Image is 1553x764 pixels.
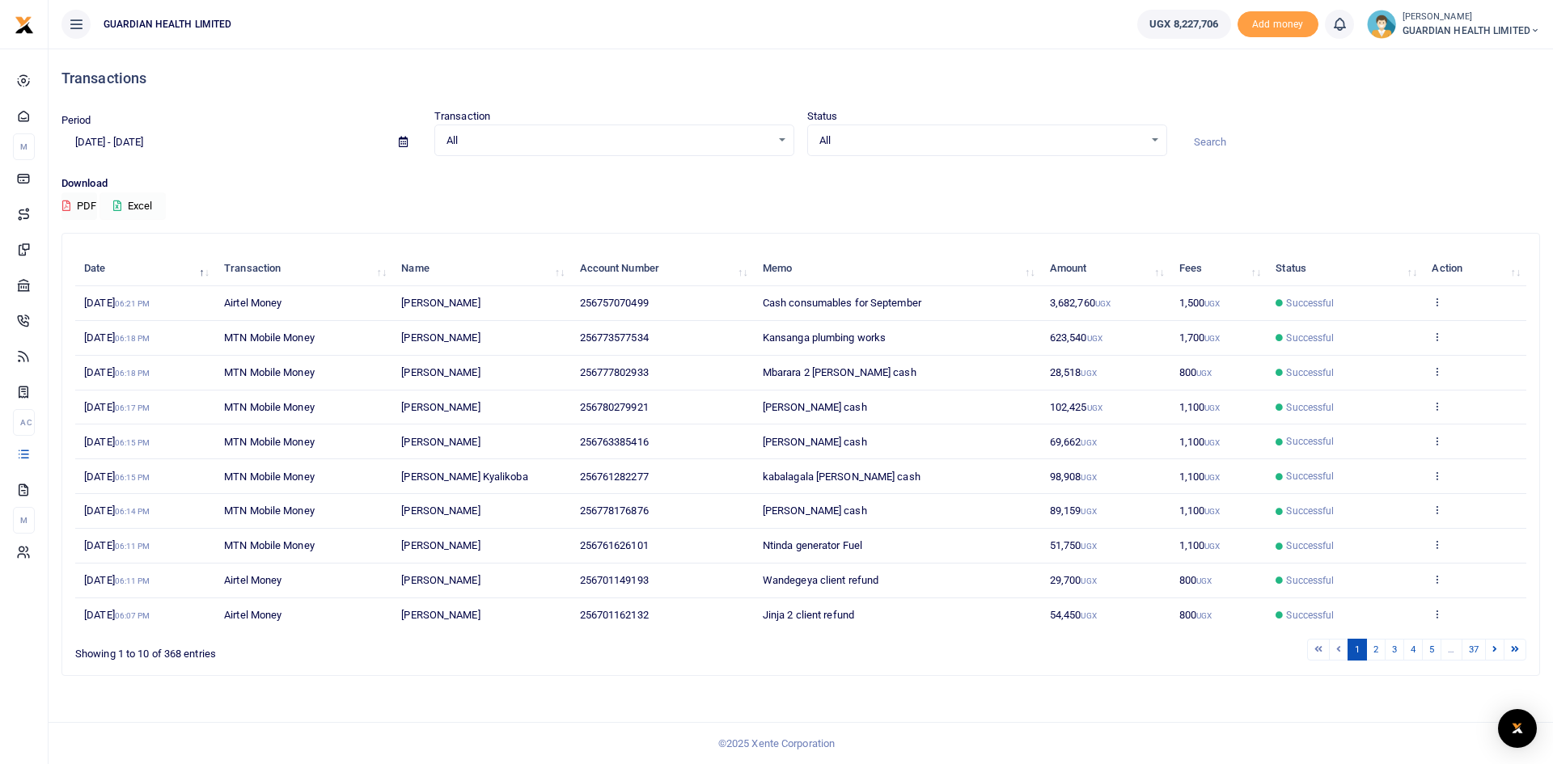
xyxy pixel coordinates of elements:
[115,299,150,308] small: 06:21 PM
[1179,539,1221,551] span: 1,100
[1050,297,1111,309] span: 3,682,760
[763,504,867,517] span: [PERSON_NAME] cash
[1348,639,1367,661] a: 1
[1204,507,1220,516] small: UGX
[807,108,838,125] label: Status
[1286,608,1334,623] span: Successful
[1196,576,1212,585] small: UGX
[580,297,649,309] span: 256757070499
[1238,17,1318,29] a: Add money
[1366,639,1386,661] a: 2
[115,576,150,585] small: 06:11 PM
[1286,469,1334,483] span: Successful
[84,366,150,378] span: [DATE]
[61,129,386,156] input: select period
[61,70,1540,87] h4: Transactions
[224,574,281,586] span: Airtel Money
[1179,504,1221,517] span: 1,100
[1050,539,1097,551] span: 51,750
[1179,297,1221,309] span: 1,500
[1179,471,1221,483] span: 1,100
[1267,251,1423,286] th: Status: activate to sort column ascending
[115,438,150,447] small: 06:15 PM
[84,297,150,309] span: [DATE]
[13,507,35,534] li: M
[115,507,150,516] small: 06:14 PM
[1498,709,1537,748] div: Open Intercom Messenger
[763,471,920,483] span: kabalagala [PERSON_NAME] cash
[1423,251,1526,286] th: Action: activate to sort column ascending
[580,366,649,378] span: 256777802933
[1180,129,1540,156] input: Search
[1367,10,1396,39] img: profile-user
[1081,542,1096,551] small: UGX
[224,539,315,551] span: MTN Mobile Money
[1196,611,1212,620] small: UGX
[401,504,480,517] span: [PERSON_NAME]
[115,542,150,551] small: 06:11 PM
[763,401,867,413] span: [PERSON_NAME] cash
[1081,438,1096,447] small: UGX
[115,369,150,378] small: 06:18 PM
[15,18,34,30] a: logo-small logo-large logo-large
[1081,611,1096,620] small: UGX
[580,539,649,551] span: 256761626101
[580,504,649,517] span: 256778176876
[1149,16,1218,32] span: UGX 8,227,706
[1385,639,1404,661] a: 3
[1081,473,1096,482] small: UGX
[401,331,480,344] span: [PERSON_NAME]
[1137,10,1230,39] a: UGX 8,227,706
[763,436,867,448] span: [PERSON_NAME] cash
[1403,639,1423,661] a: 4
[224,401,315,413] span: MTN Mobile Money
[1204,403,1220,412] small: UGX
[1179,574,1212,586] span: 800
[401,401,480,413] span: [PERSON_NAME]
[84,574,150,586] span: [DATE]
[1204,299,1220,308] small: UGX
[1286,331,1334,345] span: Successful
[1286,434,1334,449] span: Successful
[392,251,570,286] th: Name: activate to sort column ascending
[1050,574,1097,586] span: 29,700
[763,366,916,378] span: Mbarara 2 [PERSON_NAME] cash
[819,133,1144,149] span: All
[13,409,35,436] li: Ac
[401,366,480,378] span: [PERSON_NAME]
[1204,473,1220,482] small: UGX
[1050,609,1097,621] span: 54,450
[224,609,281,621] span: Airtel Money
[61,175,1540,192] p: Download
[446,133,771,149] span: All
[401,297,480,309] span: [PERSON_NAME]
[1081,369,1096,378] small: UGX
[1179,401,1221,413] span: 1,100
[115,403,150,412] small: 06:17 PM
[763,574,878,586] span: Wandegeya client refund
[84,401,150,413] span: [DATE]
[1131,10,1237,39] li: Wallet ballance
[1403,23,1540,38] span: GUARDIAN HEALTH LIMITED
[1170,251,1267,286] th: Fees: activate to sort column ascending
[580,471,649,483] span: 256761282277
[1050,436,1097,448] span: 69,662
[763,331,886,344] span: Kansanga plumbing works
[401,574,480,586] span: [PERSON_NAME]
[1095,299,1111,308] small: UGX
[215,251,392,286] th: Transaction: activate to sort column ascending
[1050,401,1102,413] span: 102,425
[1286,400,1334,415] span: Successful
[580,436,649,448] span: 256763385416
[224,331,315,344] span: MTN Mobile Money
[84,504,150,517] span: [DATE]
[580,574,649,586] span: 256701149193
[115,334,150,343] small: 06:18 PM
[224,366,315,378] span: MTN Mobile Money
[401,436,480,448] span: [PERSON_NAME]
[580,401,649,413] span: 256780279921
[1204,334,1220,343] small: UGX
[1286,573,1334,588] span: Successful
[75,251,215,286] th: Date: activate to sort column descending
[401,471,527,483] span: [PERSON_NAME] Kyalikoba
